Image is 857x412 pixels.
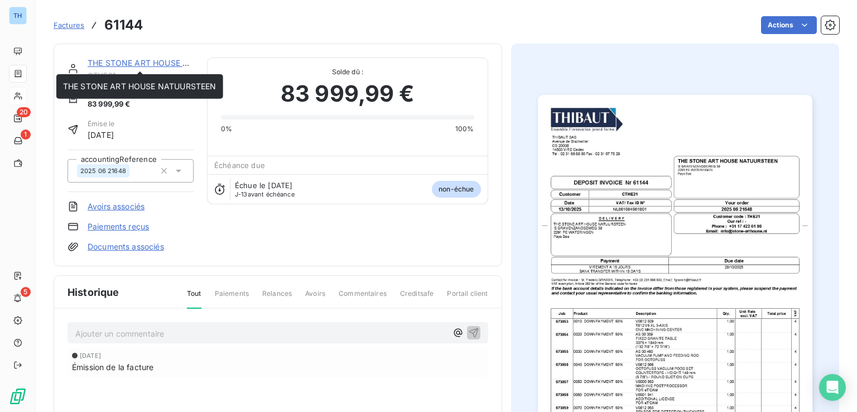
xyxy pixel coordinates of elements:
[21,287,31,297] span: 5
[9,7,27,25] div: TH
[214,161,265,170] span: Échéance due
[221,67,474,77] span: Solde dû :
[221,124,232,134] span: 0%
[54,21,84,30] span: Factures
[88,58,241,68] a: THE STONE ART HOUSE NATUURSTEEN
[17,107,31,117] span: 20
[54,20,84,31] a: Factures
[215,289,249,308] span: Paiements
[761,16,817,34] button: Actions
[9,387,27,405] img: Logo LeanPay
[104,15,143,35] h3: 61144
[819,374,846,401] div: Open Intercom Messenger
[88,221,149,232] a: Paiements reçus
[281,77,415,111] span: 83 999,99 €
[88,99,133,110] span: 83 999,99 €
[400,289,434,308] span: Creditsafe
[235,191,295,198] span: avant échéance
[447,289,488,308] span: Portail client
[235,190,248,198] span: J-13
[21,130,31,140] span: 1
[432,181,480,198] span: non-échue
[88,71,194,80] span: CTHE21
[80,352,101,359] span: [DATE]
[262,289,292,308] span: Relances
[88,119,114,129] span: Émise le
[68,285,119,300] span: Historique
[88,129,114,141] span: [DATE]
[88,241,164,252] a: Documents associés
[88,201,145,212] a: Avoirs associés
[235,181,292,190] span: Échue le [DATE]
[80,167,126,174] span: 2025 06 21648
[72,361,153,373] span: Émission de la facture
[187,289,201,309] span: Tout
[305,289,325,308] span: Avoirs
[339,289,387,308] span: Commentaires
[455,124,474,134] span: 100%
[63,82,216,91] span: THE STONE ART HOUSE NATUURSTEEN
